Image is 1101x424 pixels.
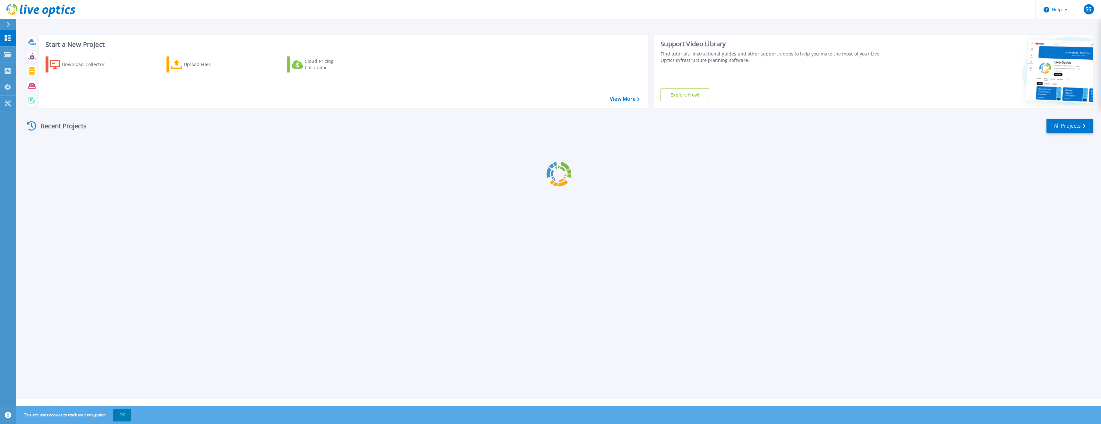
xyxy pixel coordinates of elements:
div: Cloud Pricing Calculator [305,58,356,71]
a: Download Collector [46,56,117,72]
span: SS [1086,7,1091,12]
button: OK [113,409,131,421]
div: Upload Files [184,58,235,71]
div: Find tutorials, instructional guides and other support videos to help you make the most of your L... [661,51,890,64]
a: All Projects [1046,119,1093,133]
a: Explore Now! [661,89,709,101]
div: Download Collector [62,58,113,71]
div: Support Video Library [661,40,890,48]
a: Upload Files [166,56,238,72]
a: View More [610,96,640,102]
div: Recent Projects [25,118,95,134]
h3: Start a New Project [46,41,639,48]
a: Cloud Pricing Calculator [287,56,359,72]
span: This site uses cookies to track your navigation. [18,409,131,421]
